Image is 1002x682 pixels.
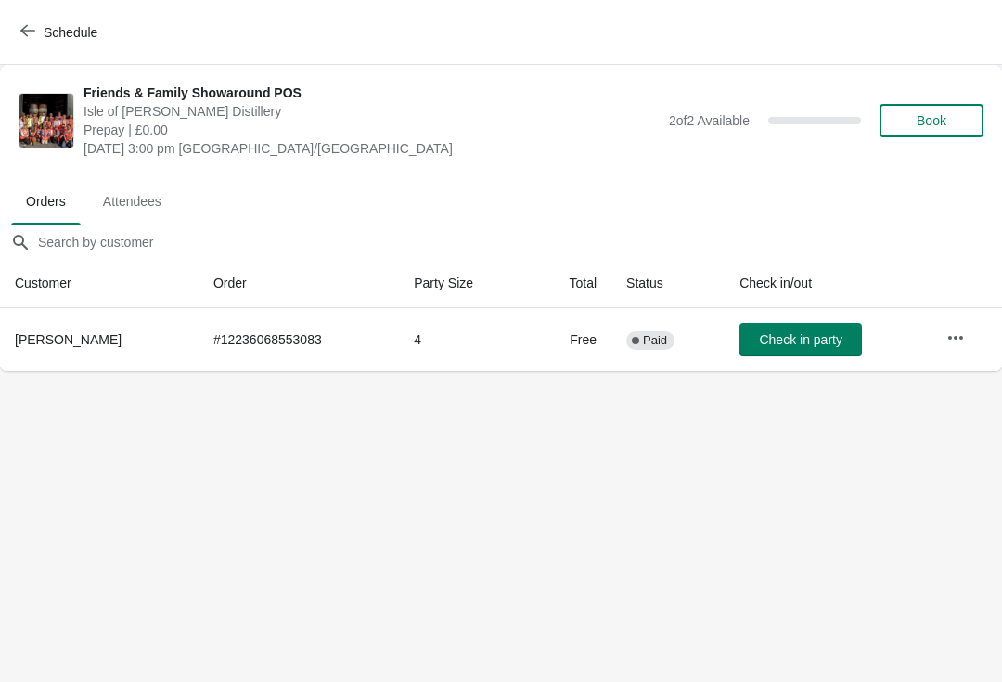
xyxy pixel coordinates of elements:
td: # 12236068553083 [199,308,399,371]
span: 2 of 2 Available [669,113,750,128]
img: Friends & Family Showaround POS [19,94,73,148]
th: Order [199,259,399,308]
span: Schedule [44,25,97,40]
td: 4 [399,308,528,371]
span: Paid [643,333,667,348]
th: Party Size [399,259,528,308]
span: [PERSON_NAME] [15,332,122,347]
span: [DATE] 3:00 pm [GEOGRAPHIC_DATA]/[GEOGRAPHIC_DATA] [83,139,660,158]
span: Prepay | £0.00 [83,121,660,139]
th: Check in/out [725,259,931,308]
span: Friends & Family Showaround POS [83,84,660,102]
td: Free [529,308,612,371]
span: Attendees [88,185,176,218]
span: Book [917,113,946,128]
th: Status [611,259,725,308]
span: Check in party [759,332,841,347]
span: Orders [11,185,81,218]
input: Search by customer [37,225,1002,259]
button: Book [880,104,983,137]
button: Schedule [9,16,112,49]
span: Isle of [PERSON_NAME] Distillery [83,102,660,121]
button: Check in party [739,323,862,356]
th: Total [529,259,612,308]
